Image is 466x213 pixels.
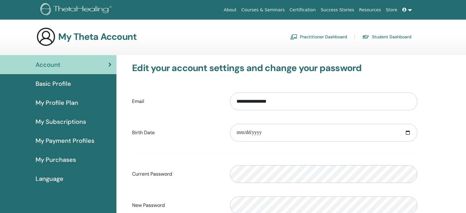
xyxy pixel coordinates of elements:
h3: Edit your account settings and change your password [132,63,417,74]
img: logo.png [40,3,114,17]
a: Practitioner Dashboard [290,32,347,42]
h3: My Theta Account [58,31,137,42]
span: My Profile Plan [36,98,78,107]
span: My Payment Profiles [36,136,94,145]
span: Account [36,60,60,69]
a: Courses & Seminars [239,4,287,16]
a: Resources [357,4,384,16]
span: Basic Profile [36,79,71,88]
span: Language [36,174,63,183]
span: My Purchases [36,155,76,164]
a: About [221,4,239,16]
a: Student Dashboard [362,32,411,42]
a: Success Stories [318,4,357,16]
img: graduation-cap.svg [362,34,369,40]
label: Email [127,96,225,107]
a: Certification [287,4,318,16]
label: Birth Date [127,127,225,139]
a: Store [384,4,400,16]
span: My Subscriptions [36,117,86,126]
img: generic-user-icon.jpg [36,27,56,47]
img: chalkboard-teacher.svg [290,34,297,40]
label: Current Password [127,168,225,180]
label: New Password [127,200,225,211]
